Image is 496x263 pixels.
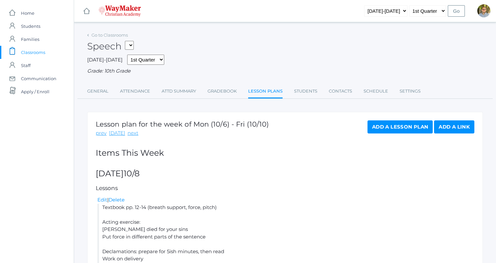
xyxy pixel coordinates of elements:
[21,46,45,59] span: Classrooms
[248,85,283,99] a: Lesson Plans
[367,120,433,133] a: Add a Lesson Plan
[21,7,34,20] span: Home
[21,72,56,85] span: Communication
[91,32,128,38] a: Go to Classrooms
[21,20,40,33] span: Students
[96,185,474,191] h5: Lessons
[96,120,269,128] h1: Lesson plan for the week of Mon (10/6) - Fri (10/10)
[96,130,107,137] a: prev
[400,85,421,98] a: Settings
[477,4,490,17] div: Kylen Braileanu
[124,168,140,178] span: 10/8
[97,197,107,203] a: Edit
[364,85,388,98] a: Schedule
[162,85,196,98] a: Attd Summary
[21,33,39,46] span: Families
[448,5,465,17] input: Go
[96,169,474,178] h2: [DATE]
[87,67,483,75] div: Grade: 10th Grade
[96,149,474,158] h2: Items This Week
[21,59,30,72] span: Staff
[208,85,237,98] a: Gradebook
[329,85,352,98] a: Contacts
[128,130,138,137] a: next
[97,196,474,204] div: |
[99,5,141,17] img: 4_waymaker-logo-stack-white.png
[294,85,317,98] a: Students
[109,197,125,203] a: Delete
[120,85,150,98] a: Attendance
[87,41,134,51] h2: Speech
[87,85,109,98] a: General
[21,85,50,98] span: Apply / Enroll
[434,120,474,133] a: Add a Link
[109,130,125,137] a: [DATE]
[87,57,123,63] span: [DATE]-[DATE]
